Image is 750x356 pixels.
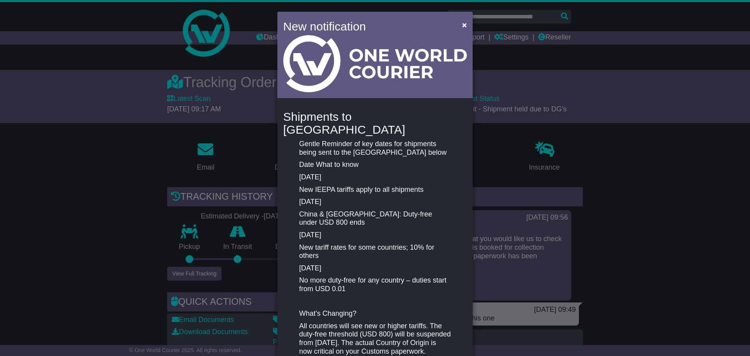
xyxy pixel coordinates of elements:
h4: Shipments to [GEOGRAPHIC_DATA] [283,110,467,136]
p: No more duty-free for any country – duties start from USD 0.01 [299,276,451,293]
p: [DATE] [299,173,451,182]
p: Gentle Reminder of key dates for shipments being sent to the [GEOGRAPHIC_DATA] below [299,140,451,157]
p: China & [GEOGRAPHIC_DATA]: Duty-free under USD 800 ends [299,210,451,227]
h4: New notification [283,18,451,35]
img: Light [283,35,467,92]
p: [DATE] [299,198,451,206]
p: All countries will see new or higher tariffs. The duty-free threshold (USD 800) will be suspended... [299,322,451,356]
p: [DATE] [299,264,451,273]
span: × [462,20,467,29]
p: Date What to know [299,161,451,169]
p: What’s Changing? [299,309,451,318]
p: [DATE] [299,231,451,240]
p: New tariff rates for some countries; 10% for others [299,243,451,260]
button: Close [458,17,471,33]
p: New IEEPA tariffs apply to all shipments [299,186,451,194]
